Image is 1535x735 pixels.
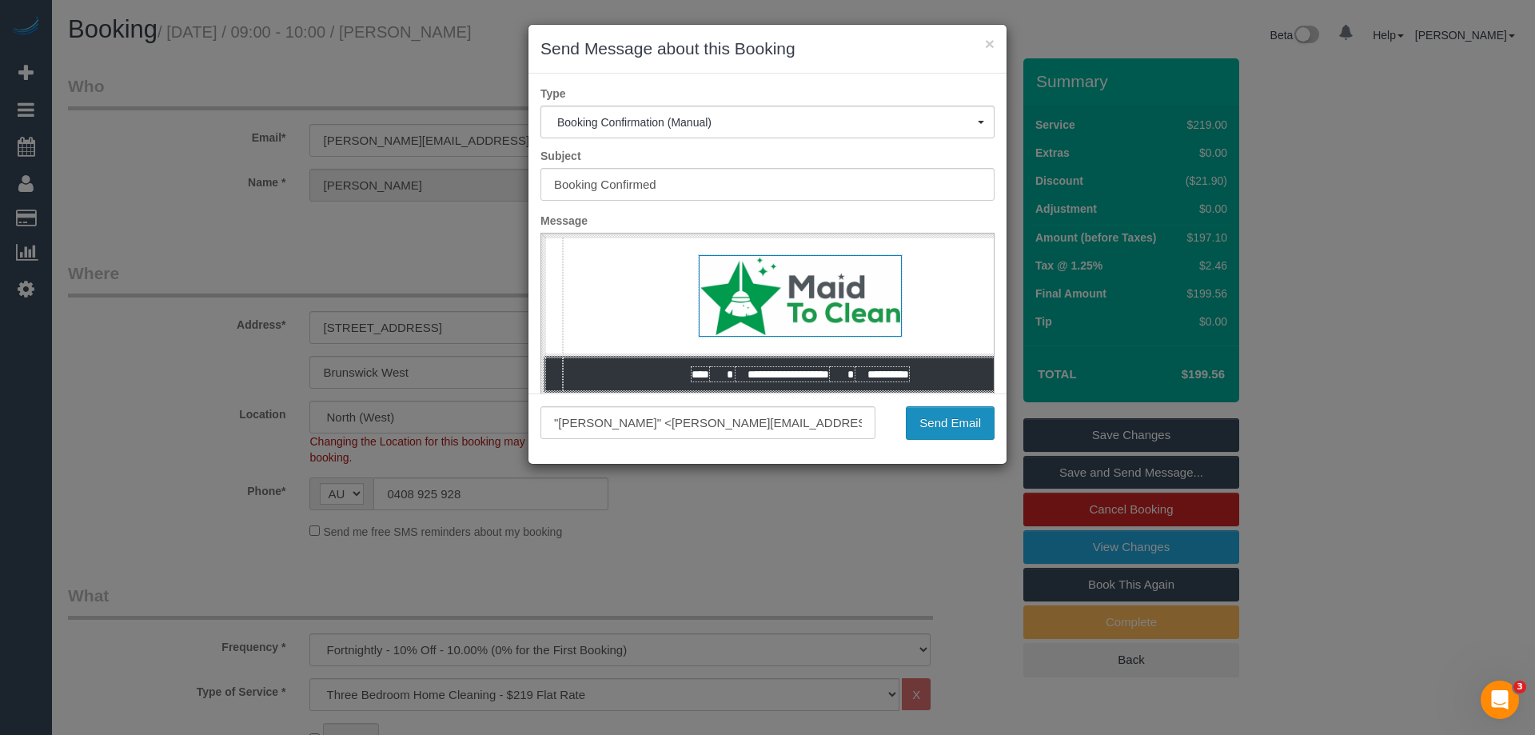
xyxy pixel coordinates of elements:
h3: Send Message about this Booking [540,37,995,61]
iframe: Rich Text Editor, editor1 [541,234,994,483]
iframe: Intercom live chat [1481,681,1519,719]
span: Booking Confirmation (Manual) [557,116,978,129]
label: Type [528,86,1007,102]
button: Booking Confirmation (Manual) [540,106,995,138]
label: Message [528,213,1007,229]
button: × [985,35,995,52]
input: Subject [540,168,995,201]
label: Subject [528,148,1007,164]
span: 3 [1513,681,1526,693]
button: Send Email [906,406,995,440]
